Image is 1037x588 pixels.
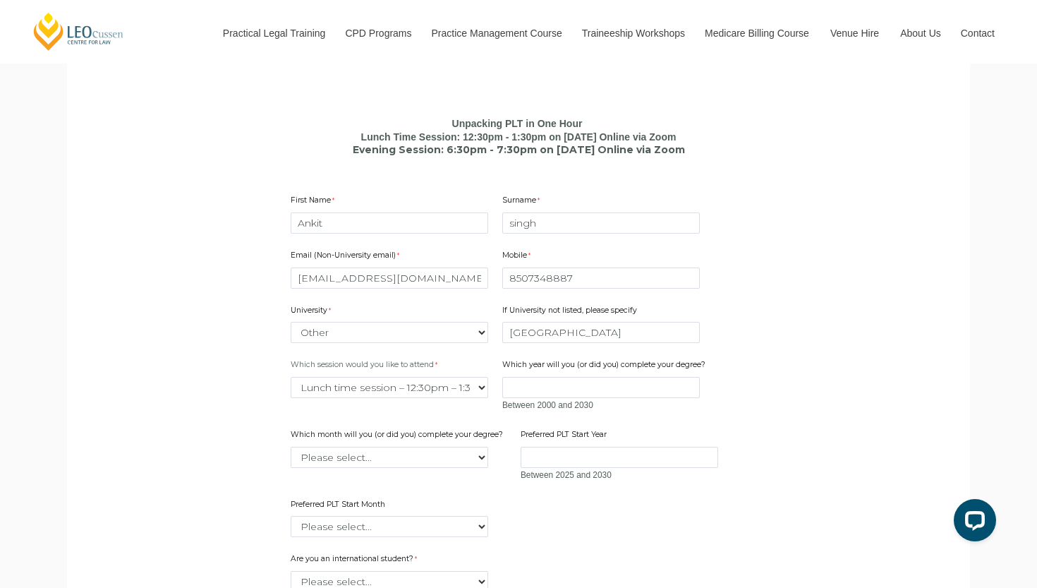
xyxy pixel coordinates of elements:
a: [PERSON_NAME] Centre for Law [32,11,126,52]
a: Practice Management Course [421,3,571,64]
label: University [291,305,334,319]
span: Evening Session: 6:30pm - 7:30pm on [DATE] Online via Zoom [353,143,685,156]
label: Preferred PLT Start Year [521,429,610,443]
label: Surname [502,195,543,209]
b: Lunch Time Session: 12:30pm - 1:30pm on [DATE] Online via Zoom [361,131,677,143]
iframe: LiveChat chat widget [942,493,1002,553]
b: Unpacking PLT in One Hour [452,118,583,129]
a: Venue Hire [820,3,890,64]
input: Surname [502,212,700,234]
a: Practical Legal Training [212,3,335,64]
label: Mobile [502,250,534,264]
a: Traineeship Workshops [571,3,694,64]
select: Preferred PLT Start Month [291,516,488,537]
a: Medicare Billing Course [694,3,820,64]
span: Between 2000 and 2030 [502,400,593,410]
span: Which session would you like to attend [291,360,434,369]
a: CPD Programs [334,3,420,64]
a: About Us [890,3,950,64]
label: Email (Non-University email) [291,250,403,264]
a: Contact [950,3,1005,64]
label: If University not listed, please specify [502,305,641,319]
label: Which month will you (or did you) complete your degree? [291,429,507,443]
input: First Name [291,212,488,234]
input: Preferred PLT Start Year [521,447,718,468]
label: Preferred PLT Start Month [291,499,389,513]
select: Which month will you (or did you) complete your degree? [291,447,488,468]
input: If University not listed, please specify [502,322,700,343]
span: Between 2025 and 2030 [521,470,612,480]
input: Mobile [502,268,700,289]
input: Email (Non-University email) [291,268,488,289]
label: First Name [291,195,338,209]
select: University [291,322,488,343]
label: Are you an international student? [291,553,432,568]
label: Which year will you (or did you) complete your degree? [502,359,709,373]
input: Which year will you (or did you) complete your degree? [502,377,700,398]
select: Which session would you like to attend [291,377,488,398]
